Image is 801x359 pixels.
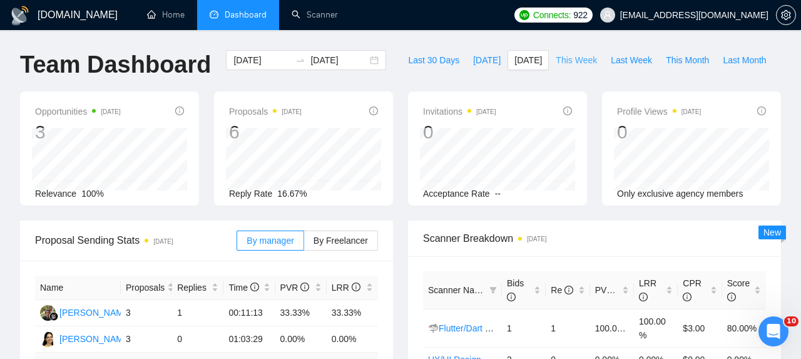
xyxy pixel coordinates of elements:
span: Last Month [723,53,766,67]
span: [DATE] [514,53,542,67]
span: Acceptance Rate [423,189,490,199]
div: [PERSON_NAME] [59,332,131,346]
span: Last Week [611,53,652,67]
span: dashboard [210,10,218,19]
time: [DATE] [282,108,301,115]
span: info-circle [352,283,360,291]
button: [DATE] [466,50,508,70]
td: 3 [121,326,172,353]
span: info-circle [615,286,624,294]
div: 0 [423,120,496,144]
span: Invitations [423,104,496,119]
time: [DATE] [153,238,173,245]
a: setting [776,10,796,20]
span: 10 [784,316,798,326]
td: 100.00% [590,309,634,347]
div: 0 [617,120,701,144]
span: filter [489,286,497,294]
time: [DATE] [101,108,120,115]
span: Proposals [126,281,165,294]
span: Proposal Sending Stats [35,232,237,248]
span: info-circle [250,283,259,291]
span: PVR [595,285,625,295]
span: Re [551,285,573,295]
td: 1 [502,309,546,347]
span: swap-right [295,55,305,65]
span: [DATE] [473,53,501,67]
a: IB[PERSON_NAME] Gde [PERSON_NAME] [40,307,225,317]
td: 01:03:29 [223,326,275,353]
span: Scanner Name [428,285,486,295]
span: By Freelancer [314,236,368,246]
img: IB [40,305,56,321]
td: 0.00% [275,326,327,353]
td: 33.33% [275,300,327,326]
span: By manager [247,236,293,246]
span: Bids [507,278,524,302]
span: LRR [332,283,360,293]
span: info-circle [175,107,184,115]
span: info-circle [369,107,378,115]
iframe: Intercom live chat [758,316,788,346]
span: Opportunities [35,104,121,119]
span: Relevance [35,189,76,199]
td: 0 [172,326,223,353]
button: Last 30 Days [401,50,466,70]
td: 1 [546,309,589,347]
button: setting [776,5,796,25]
td: 1 [172,300,223,326]
span: Score [727,278,750,302]
td: 3 [121,300,172,326]
th: Name [35,276,121,300]
span: Reply Rate [229,189,272,199]
a: 🦈Flutter/Dart 02/07 [428,323,507,333]
span: user [603,11,612,19]
span: CPR [683,278,702,302]
button: [DATE] [508,50,549,70]
span: PVR [280,283,310,293]
span: Connects: [533,8,571,22]
span: Only exclusive agency members [617,189,743,199]
span: -- [495,189,501,199]
span: Replies [177,281,209,294]
div: [PERSON_NAME] Gde [PERSON_NAME] [59,306,225,320]
td: 33.33% [327,300,378,326]
button: This Week [549,50,604,70]
span: info-circle [757,107,766,115]
span: setting [777,10,795,20]
a: AP[PERSON_NAME] [40,333,131,343]
span: This Month [666,53,709,67]
span: Time [228,283,258,293]
td: 100.00% [634,309,678,347]
td: 00:11:13 [223,300,275,326]
span: info-circle [683,293,691,301]
span: info-circle [563,107,572,115]
span: info-circle [727,293,736,301]
span: 16.67% [277,189,307,199]
span: New [763,227,781,237]
td: 80.00% [722,309,766,347]
input: Start date [233,53,290,67]
span: 100% [81,189,104,199]
th: Proposals [121,276,172,300]
span: Proposals [229,104,302,119]
span: to [295,55,305,65]
div: 3 [35,120,121,144]
time: [DATE] [527,236,546,242]
div: 6 [229,120,302,144]
span: 922 [573,8,587,22]
span: info-circle [564,286,573,294]
button: Last Week [604,50,659,70]
span: info-circle [639,293,648,301]
h1: Team Dashboard [20,50,211,80]
span: Dashboard [225,9,267,20]
span: filter [487,281,499,299]
time: [DATE] [681,108,701,115]
img: upwork-logo.png [519,10,529,20]
input: End date [310,53,367,67]
button: Last Month [716,50,773,70]
td: $3.00 [678,309,722,347]
span: Profile Views [617,104,701,119]
span: Scanner Breakdown [423,231,766,246]
span: LRR [639,278,656,302]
